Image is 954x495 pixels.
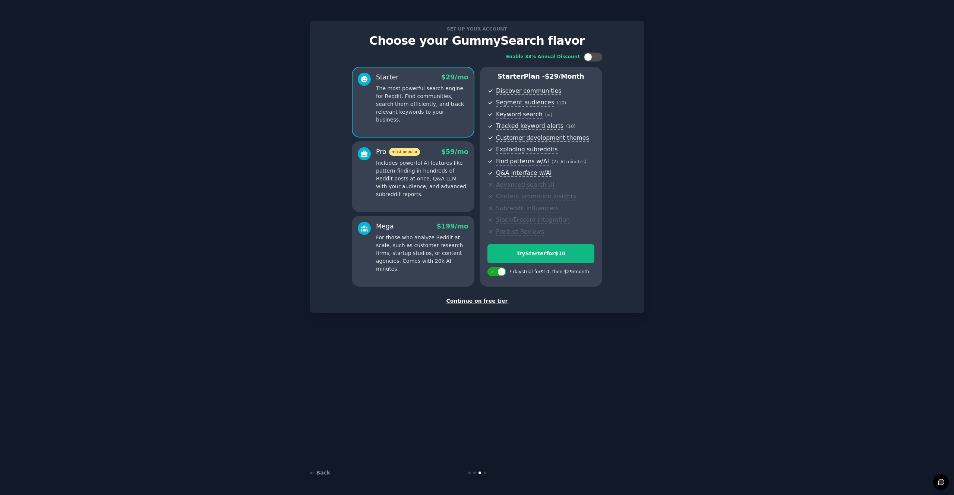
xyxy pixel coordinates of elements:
[552,159,587,164] span: ( 2k AI minutes )
[496,158,549,165] span: Find patterns w/AI
[496,181,554,189] span: Advanced search UI
[496,111,543,119] span: Keyword search
[376,222,394,231] div: Mega
[496,87,561,95] span: Discover communities
[376,159,468,198] p: Includes powerful AI features like pattern-finding in hundreds of Reddit posts at once, Q&A LLM w...
[496,193,576,201] span: Content promotion insights
[496,205,559,212] span: Subreddit influencers
[437,223,468,230] span: $ 199 /mo
[496,99,554,107] span: Segment audiences
[487,244,594,263] button: TryStarterfor$10
[496,228,544,236] span: Product Reviews
[446,25,509,33] span: Set up your account
[509,269,589,275] div: 7 days trial for $10 , then $ 29 /month
[376,85,468,124] p: The most powerful search engine for Reddit. Find communities, search them efficiently, and track ...
[496,146,557,154] span: Exploding subreddits
[376,234,468,273] p: For those who analyze Reddit at scale, such as customer research firms, startup studios, or conte...
[441,73,468,81] span: $ 29 /mo
[441,148,468,155] span: $ 59 /mo
[389,148,420,156] span: most popular
[496,134,589,142] span: Customer development themes
[496,216,570,224] span: Slack/Discord integration
[557,100,566,105] span: ( 10 )
[487,72,594,81] p: Starter Plan -
[488,250,594,258] div: Try Starter for $10
[545,112,553,117] span: ( ∞ )
[310,470,330,476] a: ← Back
[318,34,636,47] p: Choose your GummySearch flavor
[318,297,636,305] div: Continue on free tier
[496,122,563,130] span: Tracked keyword alerts
[545,73,584,80] span: $ 29 /month
[376,73,399,82] div: Starter
[376,147,420,157] div: Pro
[506,54,580,60] div: Enable 33% Annual Discount
[496,169,552,177] span: Q&A interface w/AI
[566,124,575,129] span: ( 10 )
